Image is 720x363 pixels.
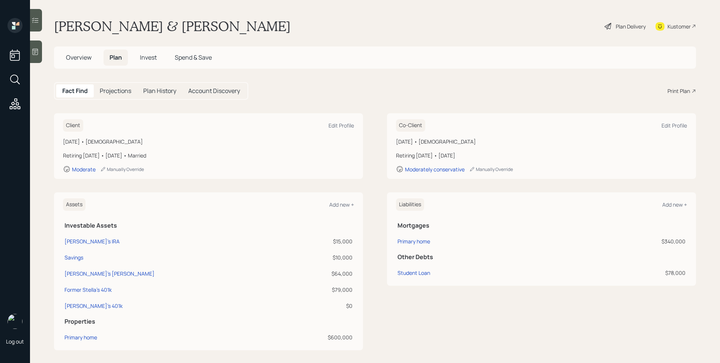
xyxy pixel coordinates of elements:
h5: Account Discovery [188,87,240,94]
div: Moderately conservative [405,166,465,173]
img: james-distasi-headshot.png [7,314,22,329]
div: [PERSON_NAME]'s 401k [64,302,123,310]
div: Savings [64,253,83,261]
div: Kustomer [667,22,691,30]
div: $0 [289,302,352,310]
div: Edit Profile [661,122,687,129]
div: $600,000 [289,333,352,341]
div: $340,000 [563,237,685,245]
h6: Co-Client [396,119,425,132]
div: Plan Delivery [616,22,646,30]
span: Plan [109,53,122,61]
span: Spend & Save [175,53,212,61]
div: Former Stella's 401k [64,286,112,294]
h5: Investable Assets [64,222,352,229]
div: Log out [6,338,24,345]
div: [PERSON_NAME]'s [PERSON_NAME] [64,270,154,277]
div: Primary home [397,237,430,245]
h6: Liabilities [396,198,424,211]
span: Overview [66,53,91,61]
div: Manually Override [469,166,513,172]
h6: Assets [63,198,85,211]
div: $10,000 [289,253,352,261]
div: [DATE] • [DEMOGRAPHIC_DATA] [63,138,354,145]
div: $15,000 [289,237,352,245]
div: $79,000 [289,286,352,294]
h6: Client [63,119,83,132]
h5: Fact Find [62,87,88,94]
h5: Properties [64,318,352,325]
h5: Plan History [143,87,176,94]
div: Add new + [662,201,687,208]
div: Moderate [72,166,96,173]
h5: Projections [100,87,131,94]
div: Print Plan [667,87,690,95]
h5: Mortgages [397,222,685,229]
div: $78,000 [563,269,685,277]
div: Retiring [DATE] • [DATE] [396,151,687,159]
div: Manually Override [100,166,144,172]
h5: Other Debts [397,253,685,261]
div: Edit Profile [328,122,354,129]
div: Add new + [329,201,354,208]
div: Retiring [DATE] • [DATE] • Married [63,151,354,159]
div: $64,000 [289,270,352,277]
div: [PERSON_NAME]'s IRA [64,237,120,245]
div: Primary home [64,333,97,341]
span: Invest [140,53,157,61]
div: Student Loan [397,269,430,277]
div: [DATE] • [DEMOGRAPHIC_DATA] [396,138,687,145]
h1: [PERSON_NAME] & [PERSON_NAME] [54,18,291,34]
